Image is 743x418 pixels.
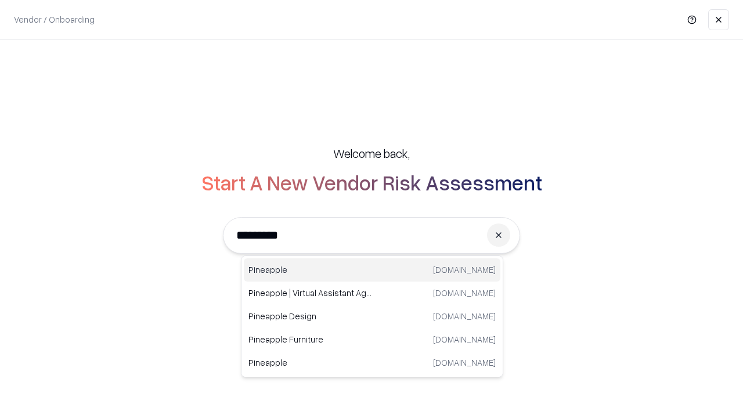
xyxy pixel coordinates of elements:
p: Pineapple [248,264,372,276]
p: Pineapple Design [248,310,372,322]
p: Pineapple [248,356,372,369]
p: [DOMAIN_NAME] [433,264,496,276]
p: Vendor / Onboarding [14,13,95,26]
p: [DOMAIN_NAME] [433,333,496,345]
p: [DOMAIN_NAME] [433,356,496,369]
p: Pineapple | Virtual Assistant Agency [248,287,372,299]
div: Suggestions [241,255,503,377]
p: Pineapple Furniture [248,333,372,345]
h5: Welcome back, [333,145,410,161]
h2: Start A New Vendor Risk Assessment [201,171,542,194]
p: [DOMAIN_NAME] [433,310,496,322]
p: [DOMAIN_NAME] [433,287,496,299]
